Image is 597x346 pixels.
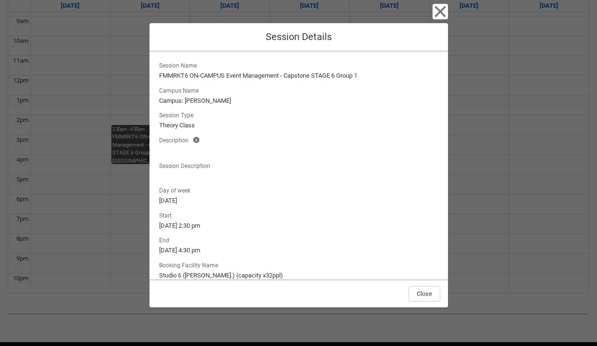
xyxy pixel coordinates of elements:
lightning-formatted-text: [DATE] 4:30 pm [159,246,438,255]
span: Session Details [266,31,332,42]
span: Session Name [159,59,201,70]
span: Session Description [159,160,214,170]
span: Start [159,209,176,220]
span: Day of week [159,184,194,195]
lightning-formatted-text: Campus: [PERSON_NAME] [159,96,438,106]
span: Description [159,134,192,145]
span: Booking Facility Name [159,259,222,270]
lightning-formatted-text: [DATE] 2:30 pm [159,221,438,231]
lightning-formatted-text: Studio 6 ([PERSON_NAME].) (capacity x32ppl) [159,271,438,280]
span: End [159,234,173,245]
span: Session Type [159,109,197,120]
button: Close [433,4,448,19]
button: Close [408,286,440,302]
lightning-formatted-text: FMMRKT6 ON-CAMPUS Event Management - Capstone STAGE 6 Group 1 [159,71,438,81]
lightning-formatted-text: [DATE] [159,196,438,206]
lightning-formatted-text: Theory Class [159,121,438,130]
span: Campus Name [159,84,203,95]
